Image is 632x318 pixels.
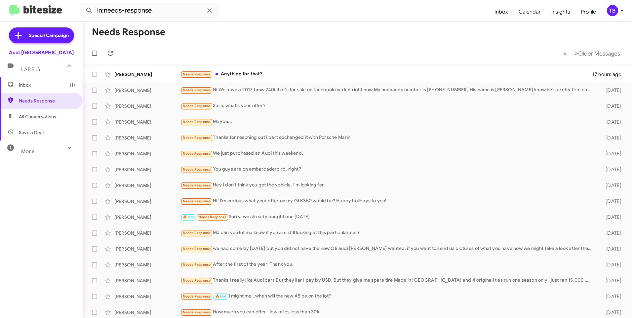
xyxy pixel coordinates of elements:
div: 17 hours ago [592,71,627,78]
div: [PERSON_NAME] [114,261,180,268]
button: Previous [559,47,571,60]
div: Sure, what's your offer? [180,102,595,110]
span: Needs Response [183,72,211,76]
span: Needs Response [183,294,211,298]
span: Needs Response [183,247,211,251]
span: Needs Response [183,136,211,140]
div: [PERSON_NAME] [114,87,180,94]
a: Calendar [513,2,546,21]
span: Labels [21,66,40,72]
span: Needs Response [183,167,211,172]
div: [PERSON_NAME] [114,119,180,125]
span: Needs Response [183,183,211,187]
div: Thanks for reaching out I part exchanged it with Porsche Marin [180,134,595,141]
div: Hi! I'm curious what your offer on my GLK350 would be? Happy holidays to you! [180,197,595,205]
a: Insights [546,2,575,21]
div: [PERSON_NAME] [114,309,180,316]
span: Needs Response [183,120,211,124]
div: Maybe... [180,118,595,126]
div: [PERSON_NAME] [114,293,180,300]
div: [DATE] [595,135,627,141]
div: Thanks I really like Audi cars But they liar I pay by USD. But they give me spare tire Made in [G... [180,277,595,284]
div: [DATE] [595,261,627,268]
span: Needs Response [183,278,211,283]
div: [DATE] [595,150,627,157]
div: [PERSON_NAME] [114,166,180,173]
button: Next [571,47,624,60]
span: Special Campaign [29,32,69,39]
div: [PERSON_NAME] [114,246,180,252]
span: Needs Response [183,310,211,314]
span: All Conversations [19,113,56,120]
div: [PERSON_NAME] [114,150,180,157]
span: Needs Response [183,88,211,92]
span: » [574,49,578,58]
div: I might me...when will the new A5 be on the lot? [180,293,595,300]
div: MJ can you let me know if you are still looking at this particular car? [180,229,595,237]
div: TB [607,5,618,16]
div: we had come by [DATE] but you did not have the new Q8 audi [PERSON_NAME] wanted. if you want to s... [180,245,595,253]
div: Sorry, we already bought one [DATE] [180,213,595,221]
span: Needs Response [183,199,211,203]
div: Hey I don't think you got the vehicle. I'm looking for [180,181,595,189]
span: Save a Deal [19,129,44,136]
div: Audi [GEOGRAPHIC_DATA] [9,49,74,56]
h1: Needs Response [92,27,165,37]
span: Needs Response [183,231,211,235]
span: Older Messages [578,50,620,57]
a: Profile [575,2,601,21]
div: [PERSON_NAME] [114,135,180,141]
div: [DATE] [595,103,627,109]
span: 🔥 Hot [215,294,226,298]
span: 🔥 Hot [183,215,194,219]
div: You guys are on embarcadero rd, right? [180,166,595,173]
div: [DATE] [595,246,627,252]
div: Anything for that? [180,70,592,78]
div: [DATE] [595,166,627,173]
div: [PERSON_NAME] [114,71,180,78]
div: [DATE] [595,214,627,220]
div: [DATE] [595,87,627,94]
div: [PERSON_NAME] [114,182,180,189]
nav: Page navigation example [560,47,624,60]
div: Hi We have a 2017 bmw 740i that's for sale on facebook market right now My husbands number is [PH... [180,86,595,94]
input: Search [80,3,219,19]
div: [DATE] [595,309,627,316]
div: [PERSON_NAME] [114,214,180,220]
span: Needs Response [183,151,211,156]
button: TB [601,5,625,16]
span: Needs Response [183,262,211,267]
span: (1) [70,82,75,88]
span: Needs Response [19,98,75,104]
div: [PERSON_NAME] [114,230,180,236]
span: Needs Response [198,215,226,219]
div: How much you can offer , low miles less than 30k [180,308,595,316]
span: More [21,148,35,154]
a: Inbox [489,2,513,21]
span: Needs Response [183,104,211,108]
span: Inbox [19,82,75,88]
div: [DATE] [595,119,627,125]
a: Special Campaign [9,27,74,43]
div: [DATE] [595,293,627,300]
div: [PERSON_NAME] [114,103,180,109]
div: We just purchased an Audi this weekend. [180,150,595,157]
div: [PERSON_NAME] [114,277,180,284]
span: « [563,49,567,58]
div: [DATE] [595,182,627,189]
div: [PERSON_NAME] [114,198,180,205]
div: [DATE] [595,198,627,205]
div: [DATE] [595,277,627,284]
div: [DATE] [595,230,627,236]
div: After the first of the year. Thank you. [180,261,595,268]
